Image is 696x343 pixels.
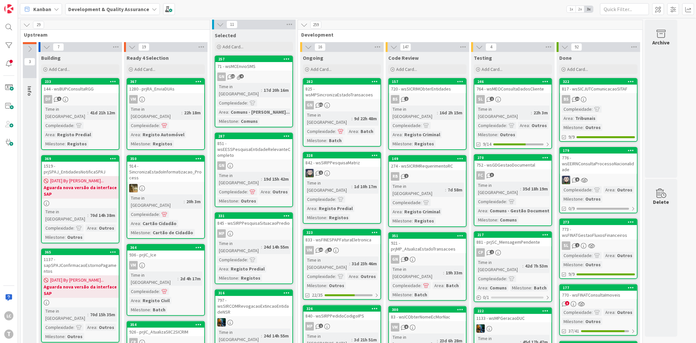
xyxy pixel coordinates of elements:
a: 217881 - prjSC_MensagemPendenteCPTime in [GEOGRAPHIC_DATA]:42d 7h 53mComplexidade:Area:ComunsMile... [474,231,552,302]
div: Outros [584,124,602,131]
div: FC [474,171,551,180]
div: 764 - wsMEOConsultaDadosCliente [474,85,551,93]
div: Time in [GEOGRAPHIC_DATA] [391,106,437,120]
div: 157 [389,79,466,85]
a: 323833 - wsFINESPAPFaturaEletronicaVMTime in [GEOGRAPHIC_DATA]:31d 23h 46mComplexidade:Area:Outro... [303,229,381,300]
span: Kanban [33,5,51,13]
span: : [573,115,574,122]
div: Area [604,186,614,193]
div: 273 [560,219,637,225]
span: : [247,188,248,195]
div: Milestone [305,214,326,221]
div: MP [217,229,226,238]
div: 246 [477,79,551,84]
span: : [261,175,262,183]
div: 351921 - prjMP_AtualizaEstadoTransacoes [389,233,466,253]
div: 328 [306,153,380,158]
div: 351 [392,234,466,238]
a: 351921 - prjMP_AtualizaEstadoTransacoesGNTime in [GEOGRAPHIC_DATA]:19h 33mComplexidade:Area:Batch... [388,232,467,301]
div: 323 [303,230,380,236]
div: Complexidade [391,122,421,129]
div: 350 [127,156,204,162]
div: Outros [498,131,517,138]
div: Area [129,220,140,227]
div: Milestone [129,140,150,147]
a: 270752 - wsGDGestaoDocumentalFCTime in [GEOGRAPHIC_DATA]:35d 18h 19mComplexidade:Area:Comuns - Ge... [474,154,552,226]
span: 0/9 [568,205,575,212]
img: LS [305,169,314,177]
div: Time in [GEOGRAPHIC_DATA] [44,106,87,120]
div: Complexidade [305,196,335,203]
div: Complexidade [562,106,592,113]
span: : [326,137,327,144]
div: Complexidade [476,198,506,205]
div: 16d 2h 15m [438,109,464,116]
span: : [87,212,88,219]
span: : [65,234,66,241]
div: Tribunais [574,115,597,122]
div: Milestone [391,140,412,147]
div: Registos [327,214,350,221]
div: 1280 - prjRA_EnviaDUAs [127,85,204,93]
span: : [140,220,141,227]
div: 179776 - wsEEIRNConsultaProcessoNacionalidade [560,148,637,174]
div: 825 - wsMPSincronizaEstadoTransacoes [303,85,380,99]
span: 2 [404,97,409,101]
div: JC [127,184,204,192]
div: 217881 - prjSC_MensagemPendente [474,232,551,246]
div: 22h 3m [532,109,549,116]
span: : [520,185,521,192]
span: 1 [490,97,494,101]
span: 5 [57,97,61,101]
span: Add Card... [311,66,332,72]
div: 3691519 - prjSPAJ_EntidadesNotificaSPAJ [42,156,119,176]
div: SL [560,241,637,250]
span: : [351,115,352,122]
div: 773 - wsFINATGestaoFluxosFinanceiros [560,225,637,239]
div: Milestone [476,216,497,223]
div: 71 - wsMCEnvioSMS [215,62,292,71]
span: : [150,229,151,236]
b: Aguarda nova versão da interface SAP [44,184,117,197]
div: 287 [215,133,292,139]
div: 322 [560,79,637,85]
div: 25771 - wsMCEnvioSMS [215,56,292,71]
div: Area [518,122,529,129]
div: Comuns [498,216,518,223]
div: VM [129,95,138,104]
div: DF [44,95,52,104]
div: 257 [218,57,292,61]
div: Comuns - [PERSON_NAME]... [229,108,291,116]
span: : [150,140,151,147]
div: 270 [474,155,551,161]
span: 9/14 [483,141,491,148]
div: Outros [615,186,634,193]
a: 322817 - wsSICJUTComunicacaoSITAFBSComplexidade:Area:TribunaisMilestone:Outros9/9 [559,78,638,142]
div: Complexidade [217,99,247,106]
span: 3 [490,173,494,177]
span: : [583,195,584,203]
a: 328842 - wsSIRPPesquisaMatrizLSTime in [GEOGRAPHIC_DATA]:1d 10h 17mComplexidade:Area:Registo Pred... [303,152,381,224]
span: Add Card... [223,44,243,50]
div: FC [476,171,485,180]
div: Area [562,115,573,122]
div: 881 - prjSC_MensagemPendente [474,238,551,246]
div: 217 [474,232,551,238]
div: Complexidade [476,122,506,129]
div: Complexidade [44,224,73,232]
div: Outros [530,122,549,129]
span: Add Card... [134,66,155,72]
div: 3671280 - prjRA_EnviaDUAs [127,79,204,93]
div: Area [85,224,96,232]
div: Batch [359,128,375,135]
div: Area [391,131,402,138]
div: LS [303,169,380,177]
div: 179 [563,148,637,153]
div: GN [303,101,380,109]
img: LS [562,176,570,184]
div: Area [129,131,140,138]
div: Time in [GEOGRAPHIC_DATA] [217,172,261,186]
span: : [351,183,352,190]
div: Cartão de Cidadão [151,229,195,236]
span: 5 [575,177,580,182]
